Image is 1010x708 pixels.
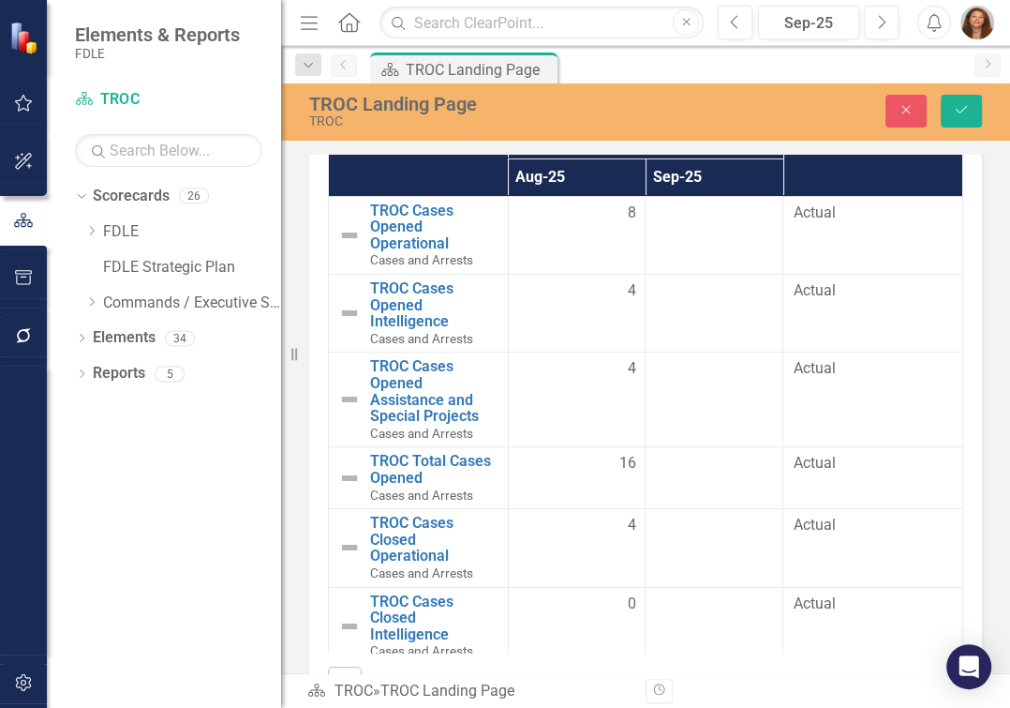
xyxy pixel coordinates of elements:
span: 4 [627,280,635,302]
a: TROC Cases Opened Assistance and Special Projects [370,358,498,424]
span: Cases and Arrests [370,252,473,267]
span: 0 [627,594,635,615]
span: Cases and Arrests [370,643,473,658]
span: 16 [618,453,635,475]
img: Christel Goddard [960,6,994,39]
span: Actual [793,594,953,615]
span: Actual [793,453,953,475]
a: TROC Cases Closed Intelligence [370,594,498,643]
div: Open Intercom Messenger [946,644,991,689]
span: Cases and Arrests [370,331,473,346]
span: Cases and Arrests [370,565,473,580]
div: TROC Landing Page [406,58,553,82]
img: Not Defined [338,224,361,247]
a: TROC Total Cases Opened [370,453,498,486]
a: Reports [93,363,145,384]
span: 8 [627,203,635,224]
a: TROC [75,89,262,111]
img: Not Defined [338,467,361,490]
a: TROC Cases Closed Operational [370,515,498,565]
span: Actual [793,280,953,302]
div: 5 [155,366,185,382]
span: Cases and Arrests [370,488,473,503]
button: Sep-25 [758,6,859,39]
img: Not Defined [338,536,361,559]
span: Elements & Reports [75,23,240,46]
div: TROC Landing Page [379,682,513,700]
span: 4 [627,515,635,536]
span: 4 [627,358,635,380]
div: TROC Landing Page [309,94,669,114]
div: » [307,681,631,702]
a: TROC Cases Opened Operational [370,203,498,252]
div: 26 [179,188,209,204]
span: Actual [793,358,953,380]
img: Not Defined [338,388,361,411]
input: Search Below... [75,134,262,167]
a: Scorecards [93,186,170,207]
small: FDLE [75,46,240,61]
div: 34 [165,330,195,346]
div: Sep-25 [765,12,853,35]
img: Not Defined [338,302,361,324]
a: TROC [334,682,372,700]
div: TROC [309,114,669,128]
span: Actual [793,515,953,536]
a: Elements [93,327,156,349]
img: Not Defined [338,615,361,638]
img: ClearPoint Strategy [9,21,42,53]
a: TROC Cases Opened Intelligence [370,280,498,330]
a: FDLE [103,221,281,243]
span: Actual [793,203,953,224]
a: Commands / Executive Support Branch [103,293,281,314]
input: Search ClearPoint... [379,7,704,39]
span: Cases and Arrests [370,426,473,441]
a: FDLE Strategic Plan [103,257,281,279]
